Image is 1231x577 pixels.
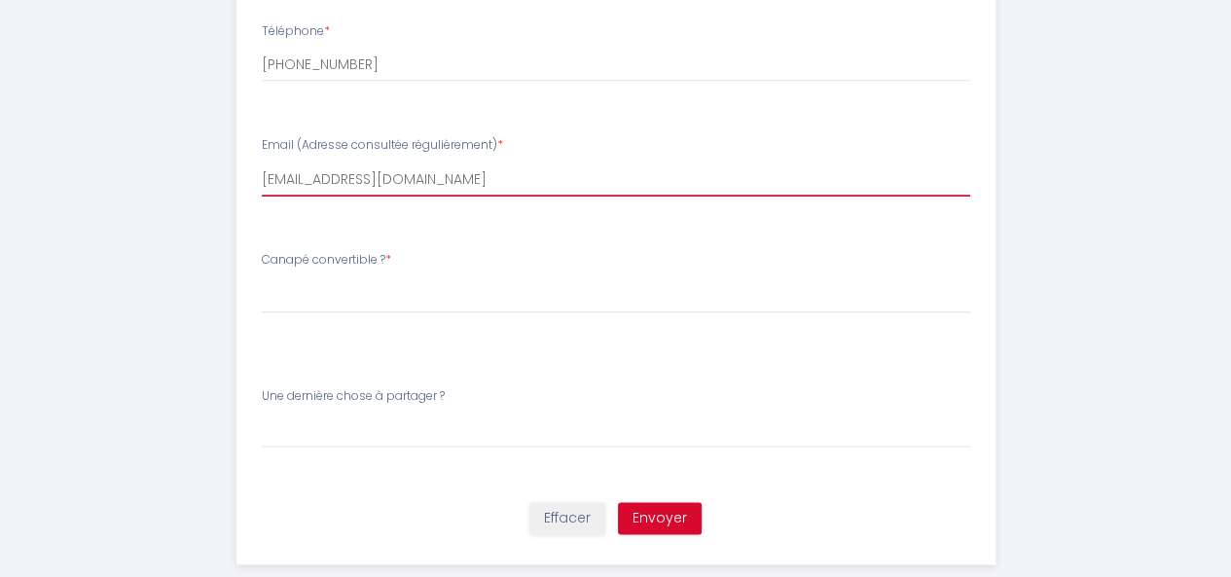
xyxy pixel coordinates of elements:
label: Canapé convertible ? [262,251,391,270]
label: Téléphone [262,22,330,41]
button: Effacer [529,502,605,535]
label: Une dernière chose à partager ? [262,387,445,406]
button: Envoyer [618,502,702,535]
label: Email (Adresse consultée régulièrement) [262,136,503,155]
